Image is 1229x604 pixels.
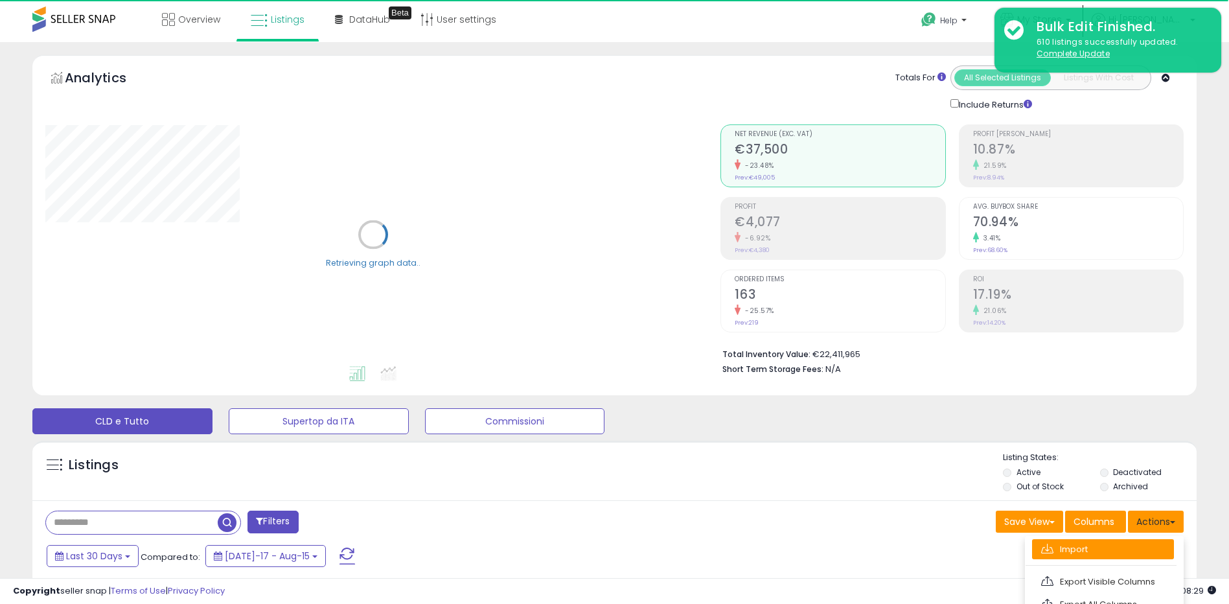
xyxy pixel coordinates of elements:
[225,550,310,563] span: [DATE]-17 - Aug-15
[979,306,1007,316] small: 21.06%
[973,203,1183,211] span: Avg. Buybox Share
[47,545,139,567] button: Last 30 Days
[722,364,823,375] b: Short Term Storage Fees:
[111,585,166,597] a: Terms of Use
[205,545,326,567] button: [DATE]-17 - Aug-15
[973,215,1183,232] h2: 70.94%
[271,13,304,26] span: Listings
[921,12,937,28] i: Get Help
[1027,36,1212,60] div: 610 listings successfully updated.
[735,276,945,283] span: Ordered Items
[1074,515,1114,528] span: Columns
[1128,511,1184,533] button: Actions
[825,363,841,375] span: N/A
[741,306,774,316] small: -25.57%
[69,456,119,474] h5: Listings
[979,161,1007,170] small: 21.59%
[996,511,1063,533] button: Save View
[1037,48,1110,59] u: Complete Update
[741,161,774,170] small: -23.48%
[389,6,411,19] div: Tooltip anchor
[735,215,945,232] h2: €4,077
[1161,585,1216,597] span: 2025-09-15 08:29 GMT
[13,585,225,598] div: seller snap | |
[1050,69,1147,86] button: Listings With Cost
[32,408,212,434] button: CLD e Tutto
[1113,481,1148,492] label: Archived
[65,69,152,90] h5: Analytics
[941,97,1048,111] div: Include Returns
[735,246,770,254] small: Prev: €4,380
[973,287,1183,305] h2: 17.19%
[973,246,1007,254] small: Prev: 68.60%
[1003,452,1197,464] p: Listing States:
[895,72,946,84] div: Totals For
[940,15,958,26] span: Help
[1017,481,1064,492] label: Out of Stock
[1065,511,1126,533] button: Columns
[168,585,225,597] a: Privacy Policy
[13,585,60,597] strong: Copyright
[1113,467,1162,478] label: Deactivated
[722,345,1174,361] li: €22,411,965
[1017,467,1040,478] label: Active
[425,408,605,434] button: Commissioni
[722,349,810,360] b: Total Inventory Value:
[973,142,1183,159] h2: 10.87%
[973,319,1005,327] small: Prev: 14.20%
[1032,572,1174,592] a: Export Visible Columns
[973,131,1183,138] span: Profit [PERSON_NAME]
[326,257,420,268] div: Retrieving graph data..
[911,2,980,42] a: Help
[66,550,122,563] span: Last 30 Days
[247,511,298,533] button: Filters
[735,131,945,138] span: Net Revenue (Exc. VAT)
[741,233,770,243] small: -6.92%
[229,408,409,434] button: Supertop da ITA
[735,203,945,211] span: Profit
[973,276,1183,283] span: ROI
[735,142,945,159] h2: €37,500
[735,287,945,305] h2: 163
[735,174,775,181] small: Prev: €49,005
[178,13,220,26] span: Overview
[349,13,390,26] span: DataHub
[973,174,1004,181] small: Prev: 8.94%
[979,233,1001,243] small: 3.41%
[735,319,759,327] small: Prev: 219
[1027,17,1212,36] div: Bulk Edit Finished.
[1032,539,1174,559] a: Import
[141,551,200,563] span: Compared to:
[954,69,1051,86] button: All Selected Listings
